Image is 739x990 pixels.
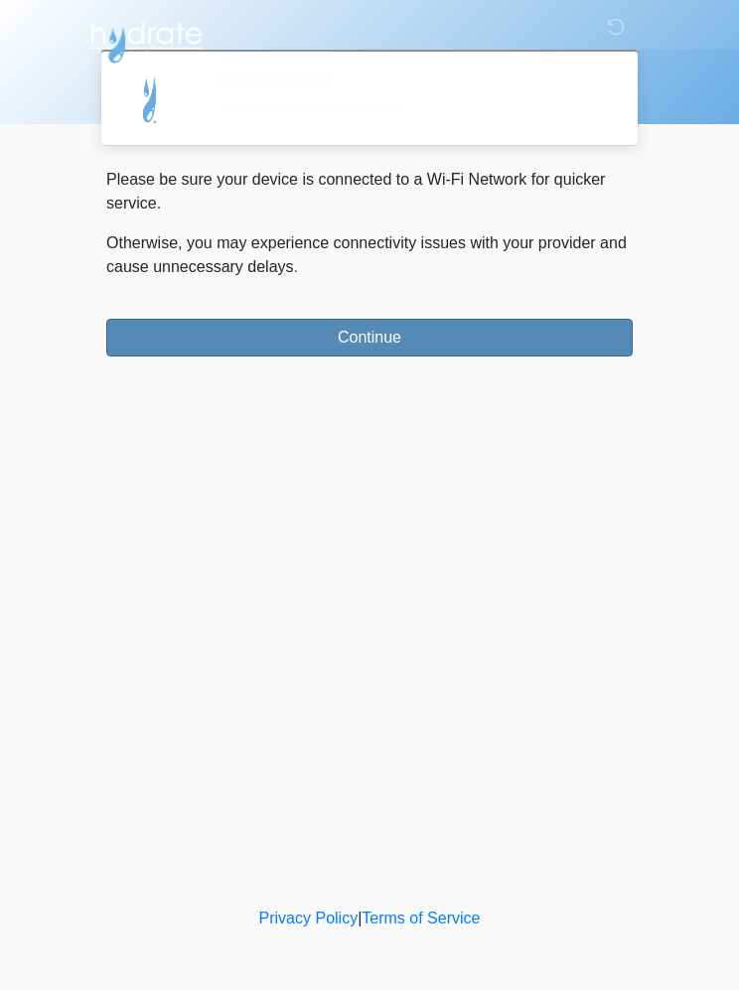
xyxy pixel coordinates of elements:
[294,258,298,275] span: .
[106,168,633,215] p: Please be sure your device is connected to a Wi-Fi Network for quicker service.
[362,910,480,926] a: Terms of Service
[121,70,181,129] img: Agent Avatar
[106,231,633,279] p: Otherwise, you may experience connectivity issues with your provider and cause unnecessary delays
[86,15,206,65] img: Hydrate IV Bar - Flagstaff Logo
[219,96,603,120] div: ~~~~~~~~~~~~~~~~~~~~
[106,319,633,356] button: Continue
[259,910,359,926] a: Privacy Policy
[358,910,362,926] a: |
